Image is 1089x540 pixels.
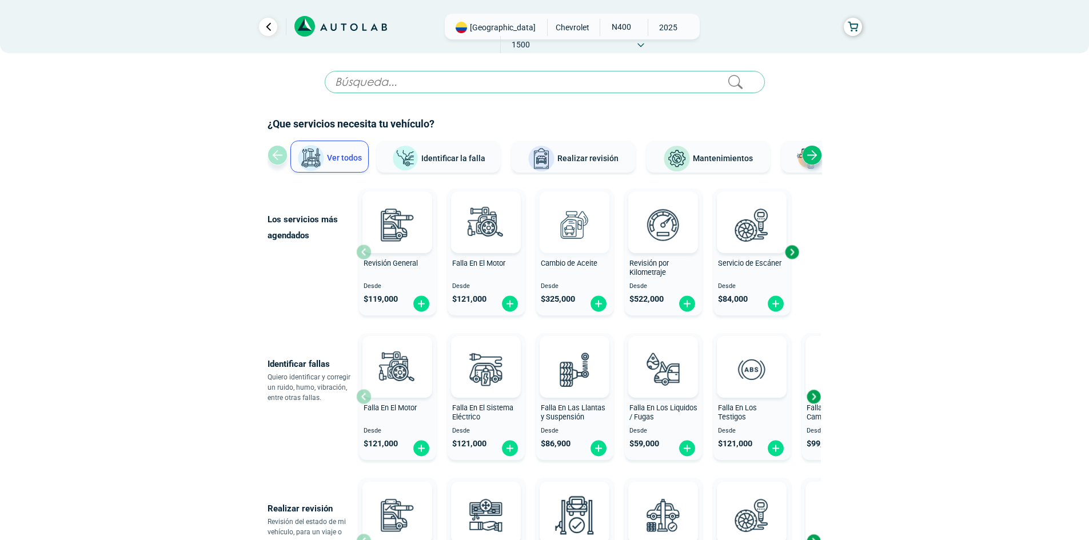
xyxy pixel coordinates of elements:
span: $ 119,000 [364,294,398,304]
button: Falla En Los Liquidos / Fugas Desde $59,000 [625,333,702,460]
img: Mantenimientos [663,145,691,173]
img: fi_plus-circle2.svg [412,439,430,457]
span: Cambio de Aceite [541,259,597,267]
img: diagnostic_engine-v3.svg [461,199,511,250]
img: fi_plus-circle2.svg [589,295,608,313]
button: Revisión por Kilometraje Desde $522,000 [625,189,702,315]
h2: ¿Que servicios necesita tu vehículo? [268,117,822,131]
span: $ 84,000 [718,294,748,304]
img: AD0BCuuxAAAAAElFTkSuQmCC [557,484,592,518]
span: N400 [600,19,641,35]
img: diagnostic_caja-de-cambios-v3.svg [815,344,865,394]
img: diagnostic_suspension-v3.svg [549,344,600,394]
div: Next slide [805,388,822,405]
img: peritaje-v3.svg [549,490,600,540]
span: 2025 [648,19,689,36]
img: AD0BCuuxAAAAAElFTkSuQmCC [380,194,414,228]
span: Falla En El Motor [452,259,505,267]
span: Falla En Las Llantas y Suspensión [541,403,605,422]
button: Falla En La Caja de Cambio Desde $99,000 [802,333,879,460]
img: fi_plus-circle2.svg [501,295,519,313]
p: Los servicios más agendados [268,211,356,243]
button: Cambio de Aceite Desde $325,000 [536,189,613,315]
img: AD0BCuuxAAAAAElFTkSuQmCC [557,338,592,373]
button: Revisión General Desde $119,000 [359,189,436,315]
span: $ 59,000 [629,439,659,449]
span: Revisión por Kilometraje [629,259,669,277]
img: AD0BCuuxAAAAAElFTkSuQmCC [735,484,769,518]
span: Mantenimientos [693,154,753,163]
img: cambio_bateria-v3.svg [815,490,865,540]
img: AD0BCuuxAAAAAElFTkSuQmCC [735,194,769,228]
img: aire_acondicionado-v3.svg [461,490,511,540]
img: AD0BCuuxAAAAAElFTkSuQmCC [380,338,414,373]
img: Latonería y Pintura [793,145,821,173]
span: Desde [452,283,520,290]
span: $ 121,000 [364,439,398,449]
button: Falla En El Motor Desde $121,000 [359,333,436,460]
span: Desde [541,283,609,290]
input: Búsqueda... [325,71,765,93]
img: Identificar la falla [392,145,419,172]
span: $ 121,000 [452,439,486,449]
img: fi_plus-circle2.svg [501,439,519,457]
button: Servicio de Escáner Desde $84,000 [713,189,791,315]
span: Falla En Los Liquidos / Fugas [629,403,697,422]
span: Identificar la falla [421,153,485,162]
span: Falla En La Caja de Cambio [807,403,867,422]
img: fi_plus-circle2.svg [767,295,785,313]
img: diagnostic_engine-v3.svg [372,344,422,394]
img: fi_plus-circle2.svg [412,295,430,313]
span: $ 86,900 [541,439,571,449]
button: Realizar revisión [512,141,635,173]
img: diagnostic_gota-de-sangre-v3.svg [638,344,688,394]
img: revision_general-v3.svg [372,199,422,250]
span: Servicio de Escáner [718,259,781,267]
img: revision_tecno_mecanica-v3.svg [638,490,688,540]
img: fi_plus-circle2.svg [678,295,696,313]
span: $ 99,000 [807,439,836,449]
span: [GEOGRAPHIC_DATA] [470,22,536,33]
img: revision_por_kilometraje-v3.svg [638,199,688,250]
p: Realizar revisión [268,501,356,517]
span: Revisión General [364,259,418,267]
span: Ver todos [327,153,362,162]
span: $ 325,000 [541,294,575,304]
img: AD0BCuuxAAAAAElFTkSuQmCC [646,194,680,228]
span: Desde [807,427,875,435]
span: 1500 [501,36,541,53]
img: AD0BCuuxAAAAAElFTkSuQmCC [646,338,680,373]
img: Ver todos [297,145,325,172]
img: AD0BCuuxAAAAAElFTkSuQmCC [380,484,414,518]
img: AD0BCuuxAAAAAElFTkSuQmCC [469,338,503,373]
span: Desde [718,283,786,290]
button: Falla En Los Testigos Desde $121,000 [713,333,791,460]
span: Desde [364,283,432,290]
span: Desde [629,427,697,435]
span: $ 121,000 [452,294,486,304]
img: cambio_de_aceite-v3.svg [549,199,600,250]
span: Falla En Los Testigos [718,403,757,422]
img: AD0BCuuxAAAAAElFTkSuQmCC [646,484,680,518]
img: AD0BCuuxAAAAAElFTkSuQmCC [469,194,503,228]
span: Realizar revisión [557,154,619,163]
span: CHEVROLET [552,19,593,36]
span: Desde [452,427,520,435]
button: Mantenimientos [647,141,770,173]
img: AD0BCuuxAAAAAElFTkSuQmCC [735,338,769,373]
button: Falla En Las Llantas y Suspensión Desde $86,900 [536,333,613,460]
span: Falla En El Motor [364,403,417,412]
img: revision_general-v3.svg [372,490,422,540]
button: Identificar la falla [377,141,500,173]
span: $ 121,000 [718,439,752,449]
img: diagnostic_diagnostic_abs-v3.svg [727,344,777,394]
button: Ver todos [290,141,369,173]
img: AD0BCuuxAAAAAElFTkSuQmCC [557,194,592,228]
img: fi_plus-circle2.svg [589,439,608,457]
img: escaner-v3.svg [727,490,777,540]
span: Desde [541,427,609,435]
span: $ 522,000 [629,294,664,304]
div: Next slide [783,243,800,261]
div: Next slide [802,145,822,165]
button: Falla En El Motor Desde $121,000 [448,189,525,315]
